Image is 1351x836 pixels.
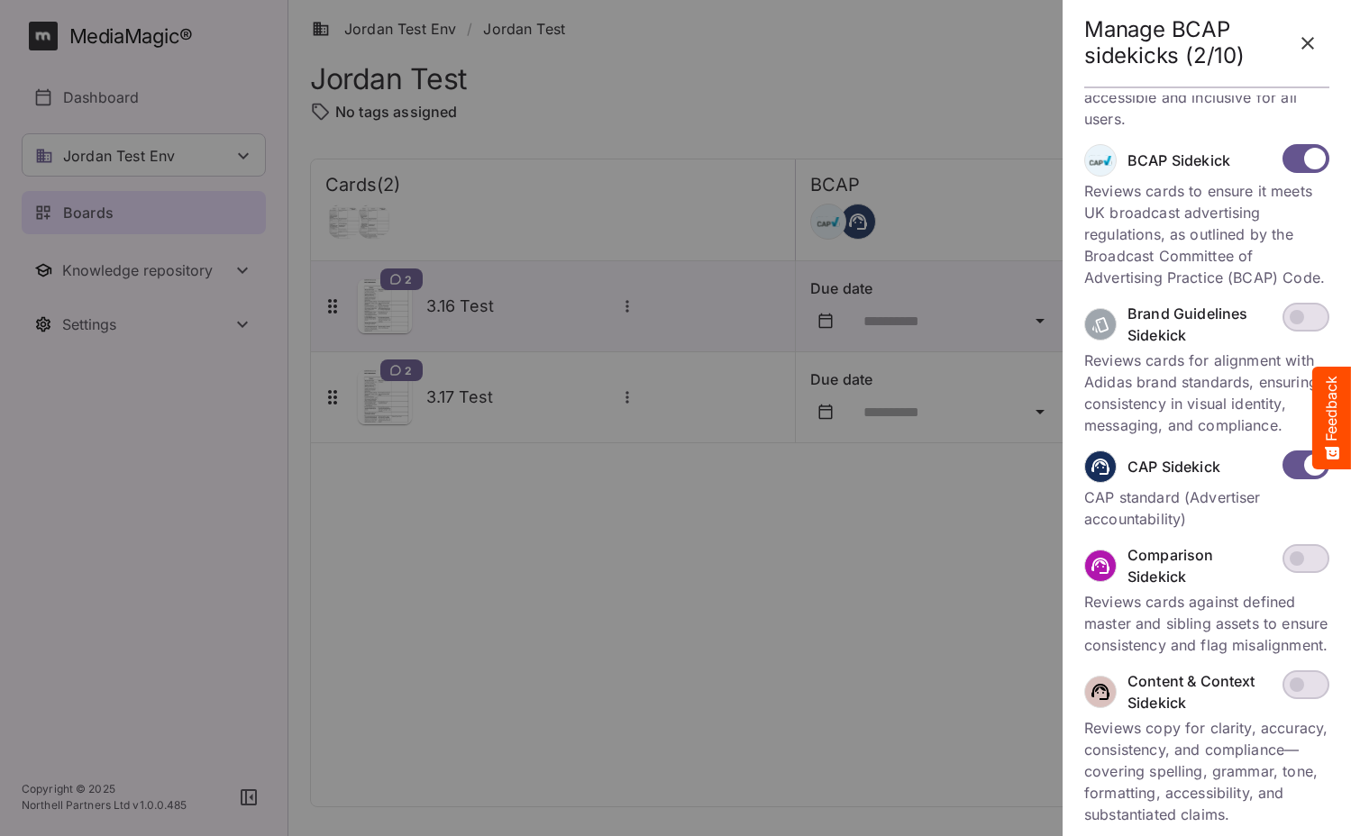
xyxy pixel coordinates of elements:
[1084,591,1329,656] p: Reviews cards against defined master and sibling assets to ensure consistency and flag misalignment.
[1084,180,1329,288] p: Reviews cards to ensure it meets UK broadcast advertising regulations, as outlined by the Broadca...
[1312,367,1351,469] button: Feedback
[1127,670,1272,713] p: Content & Context Sidekick
[1084,717,1329,825] p: Reviews copy for clarity, accuracy, consistency, and compliance—covering spelling, grammar, tone,...
[1127,544,1272,587] p: Comparison Sidekick
[1084,486,1329,530] p: CAP standard (Advertiser accountability)
[1084,17,1286,69] h2: Manage BCAP sidekicks (2/10)
[1084,350,1329,436] p: Reviews cards for alignment with Adidas brand standards, ensuring consistency in visual identity,...
[1127,150,1230,171] p: BCAP Sidekick
[1127,303,1272,346] p: Brand Guidelines Sidekick
[1127,456,1220,477] p: CAP Sidekick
